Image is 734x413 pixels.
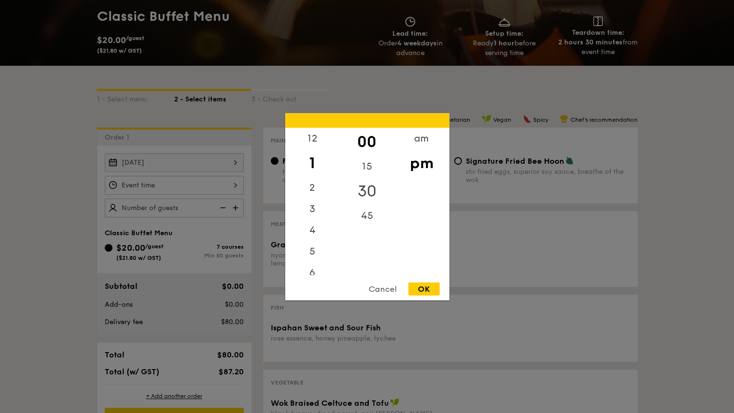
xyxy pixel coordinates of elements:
[408,282,440,295] div: OK
[340,177,394,205] div: 30
[394,149,449,177] div: pm
[285,149,340,177] div: 1
[285,177,340,198] div: 2
[285,198,340,219] div: 3
[285,219,340,241] div: 4
[285,128,340,149] div: 12
[285,241,340,262] div: 5
[359,282,406,295] div: Cancel
[394,128,449,149] div: am
[340,156,394,177] div: 15
[340,205,394,226] div: 45
[285,262,340,283] div: 6
[340,128,394,156] div: 00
